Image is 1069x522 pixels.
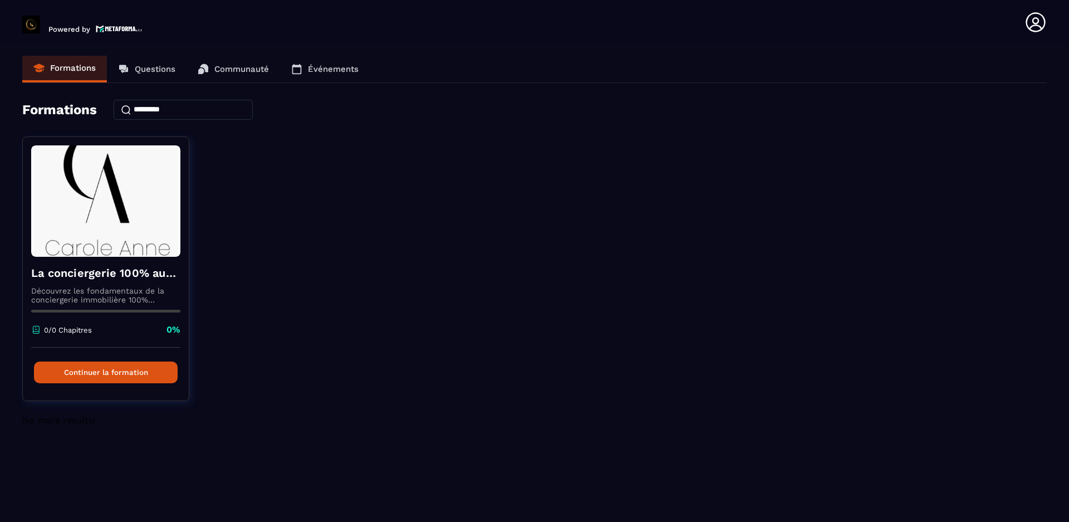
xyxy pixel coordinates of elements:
[22,136,203,415] a: formation-backgroundLa conciergerie 100% automatiséeDécouvrez les fondamentaux de la conciergerie...
[48,25,90,33] p: Powered by
[31,145,180,257] img: formation-background
[96,24,143,33] img: logo
[31,286,180,304] p: Découvrez les fondamentaux de la conciergerie immobilière 100% automatisée. Cette formation est c...
[50,63,96,73] p: Formations
[187,56,280,82] a: Communauté
[31,265,180,281] h4: La conciergerie 100% automatisée
[280,56,370,82] a: Événements
[135,64,175,74] p: Questions
[166,324,180,336] p: 0%
[22,415,95,426] span: No more results!
[214,64,269,74] p: Communauté
[22,102,97,118] h4: Formations
[22,16,40,33] img: logo-branding
[22,56,107,82] a: Formations
[44,326,92,334] p: 0/0 Chapitres
[34,362,178,383] button: Continuer la formation
[308,64,359,74] p: Événements
[107,56,187,82] a: Questions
